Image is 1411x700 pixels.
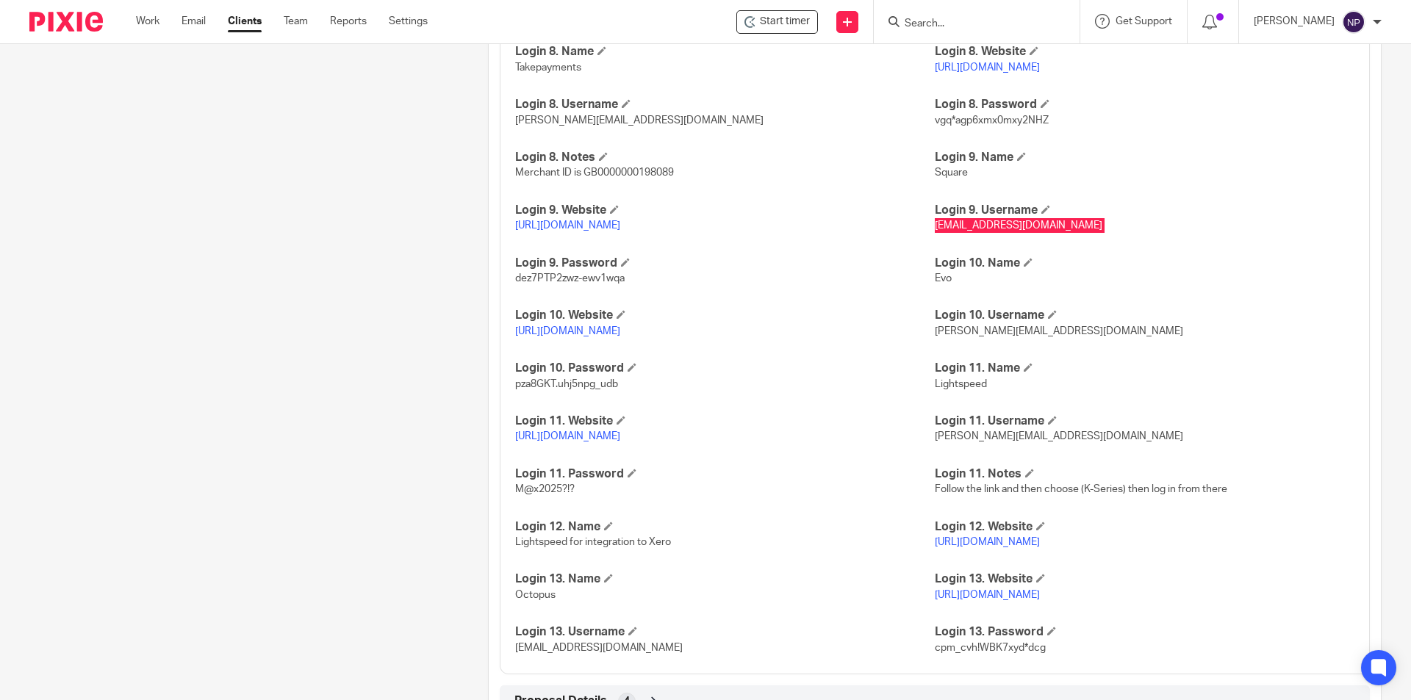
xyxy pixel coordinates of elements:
[935,203,1354,218] h4: Login 9. Username
[515,643,683,653] span: [EMAIL_ADDRESS][DOMAIN_NAME]
[935,44,1354,59] h4: Login 8. Website
[515,308,935,323] h4: Login 10. Website
[515,326,620,336] a: [URL][DOMAIN_NAME]
[935,167,968,178] span: Square
[515,256,935,271] h4: Login 9. Password
[935,308,1354,323] h4: Login 10. Username
[935,97,1354,112] h4: Login 8. Password
[935,590,1040,600] a: [URL][DOMAIN_NAME]
[515,203,935,218] h4: Login 9. Website
[935,115,1049,126] span: vgq*agp6xmx0mxy2NHZ
[515,62,581,73] span: Takepayments
[903,18,1035,31] input: Search
[935,256,1354,271] h4: Login 10. Name
[935,220,1102,231] span: [EMAIL_ADDRESS][DOMAIN_NAME]
[515,273,625,284] span: dez7PTP2zwz-ewv1wqa
[515,44,935,59] h4: Login 8. Name
[935,466,1354,482] h4: Login 11. Notes
[515,150,935,165] h4: Login 8. Notes
[330,14,367,29] a: Reports
[515,167,674,178] span: Merchant ID is GB0000000198089
[515,379,618,389] span: pza8GKT.uhj5npg_udb
[935,484,1227,494] span: Follow the link and then choose (K-Series) then log in from there
[515,361,935,376] h4: Login 10. Password
[935,273,952,284] span: Evo
[935,537,1040,547] a: [URL][DOMAIN_NAME]
[935,519,1354,535] h4: Login 12. Website
[935,414,1354,429] h4: Login 11. Username
[935,624,1354,640] h4: Login 13. Password
[389,14,428,29] a: Settings
[1254,14,1335,29] p: [PERSON_NAME]
[228,14,262,29] a: Clients
[760,14,810,29] span: Start timer
[515,590,556,600] span: Octopus
[515,519,935,535] h4: Login 12. Name
[1116,16,1172,26] span: Get Support
[515,115,764,126] span: [PERSON_NAME][EMAIL_ADDRESS][DOMAIN_NAME]
[515,466,935,482] h4: Login 11. Password
[29,12,103,32] img: Pixie
[515,220,620,231] a: [URL][DOMAIN_NAME]
[935,431,1183,441] span: [PERSON_NAME][EMAIL_ADDRESS][DOMAIN_NAME]
[935,326,1183,336] span: [PERSON_NAME][EMAIL_ADDRESS][DOMAIN_NAME]
[515,414,935,429] h4: Login 11. Website
[284,14,308,29] a: Team
[182,14,206,29] a: Email
[736,10,818,34] div: Cloth Restaurant Group Limited
[1342,10,1365,34] img: svg%3E
[515,97,935,112] h4: Login 8. Username
[935,62,1040,73] a: [URL][DOMAIN_NAME]
[515,537,671,547] span: Lightspeed for integration to Xero
[935,379,987,389] span: Lightspeed
[935,643,1046,653] span: cpm_cvh!WBK7xyd*dcg
[515,431,620,441] a: [URL][DOMAIN_NAME]
[136,14,159,29] a: Work
[935,361,1354,376] h4: Login 11. Name
[935,571,1354,587] h4: Login 13. Website
[515,624,935,640] h4: Login 13. Username
[935,150,1354,165] h4: Login 9. Name
[515,571,935,587] h4: Login 13. Name
[515,484,575,494] span: M@x2025?!?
